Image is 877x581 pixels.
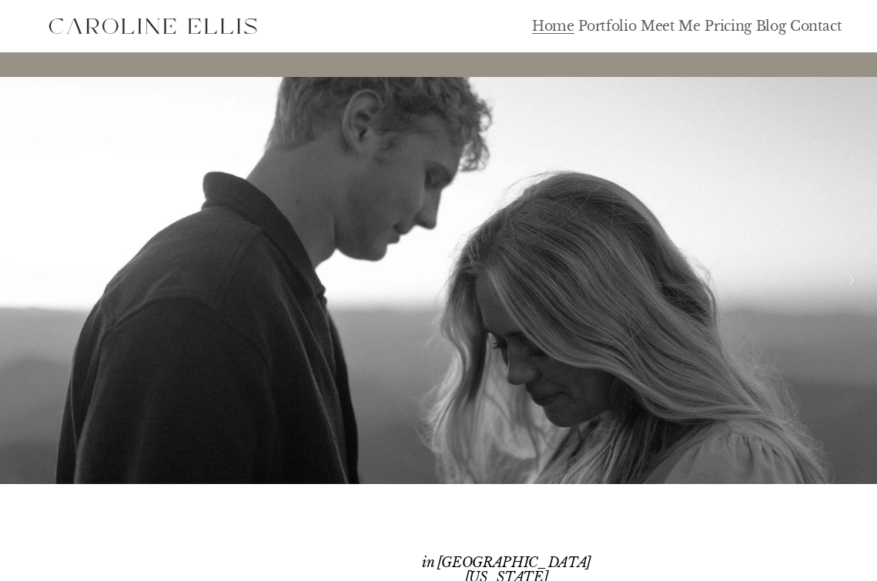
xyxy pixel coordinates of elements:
a: Blog [756,18,786,35]
button: Next Slide [841,268,862,292]
button: Previous Slide [15,268,36,292]
a: Pricing [705,18,751,35]
a: Meet Me [641,18,701,35]
a: Portfolio [578,18,636,35]
a: Home [532,18,574,35]
a: Contact [790,18,842,35]
img: Western North Carolina Faith Based Elopement Photographer [35,7,269,45]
